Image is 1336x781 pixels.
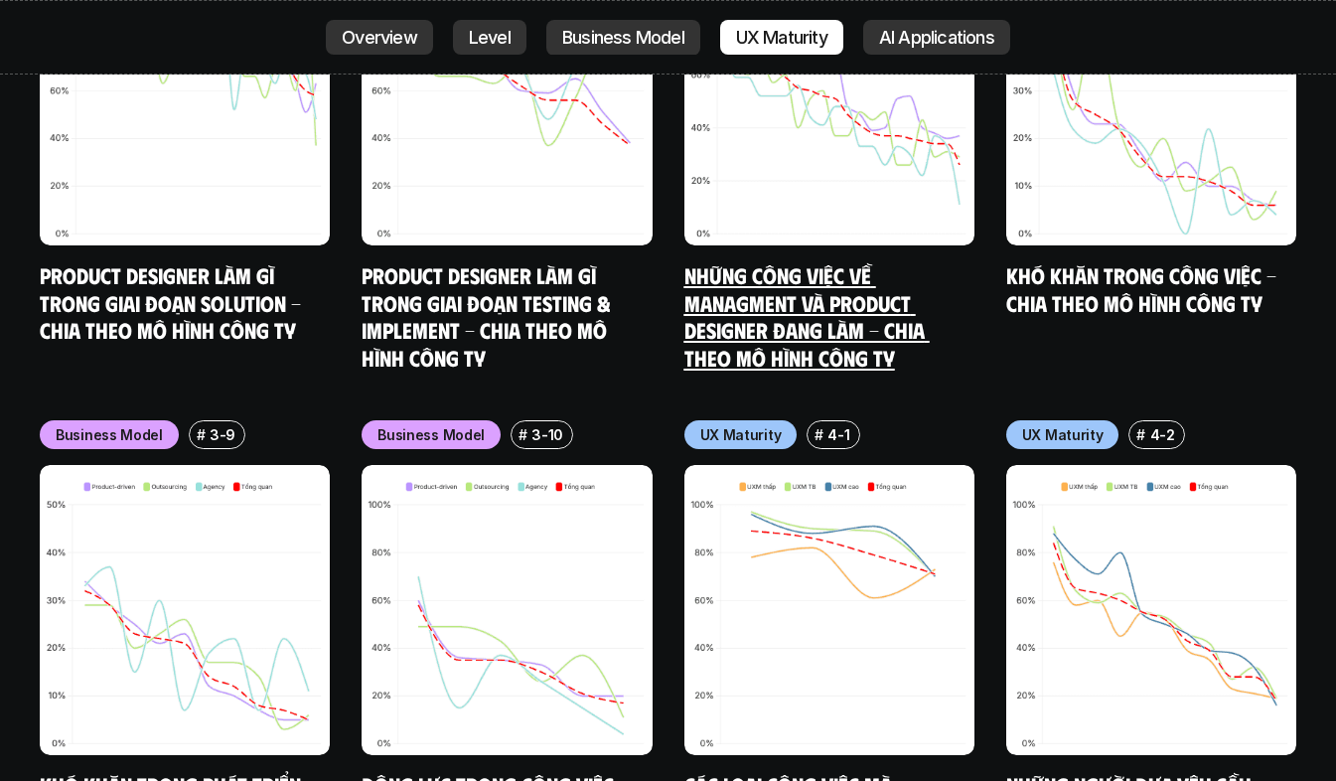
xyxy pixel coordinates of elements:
a: Product Designer làm gì trong giai đoạn Testing & Implement - Chia theo mô hình công ty [362,261,615,371]
p: 3-10 [531,424,563,445]
a: Overview [326,20,433,56]
p: UX Maturity [736,28,827,48]
p: Level [469,28,511,48]
p: Business Model [377,424,485,445]
p: 3-9 [210,424,235,445]
h6: # [197,427,206,442]
p: Overview [342,28,417,48]
h6: # [815,427,823,442]
p: UX Maturity [1022,424,1104,445]
p: 4-1 [827,424,849,445]
h6: # [519,427,527,442]
p: AI Applications [879,28,994,48]
a: Business Model [546,20,700,56]
h6: # [1136,427,1145,442]
p: Business Model [562,28,684,48]
a: Những công việc về Managment và Product Designer đang làm - Chia theo mô hình công ty [684,261,930,371]
a: UX Maturity [720,20,843,56]
a: Khó khăn trong công việc - Chia theo mô hình công ty [1006,261,1281,316]
a: AI Applications [863,20,1010,56]
a: Level [453,20,526,56]
p: UX Maturity [700,424,782,445]
a: Product Designer làm gì trong giai đoạn Solution - Chia theo mô hình công ty [40,261,306,343]
p: Business Model [56,424,163,445]
p: 4-2 [1150,424,1175,445]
